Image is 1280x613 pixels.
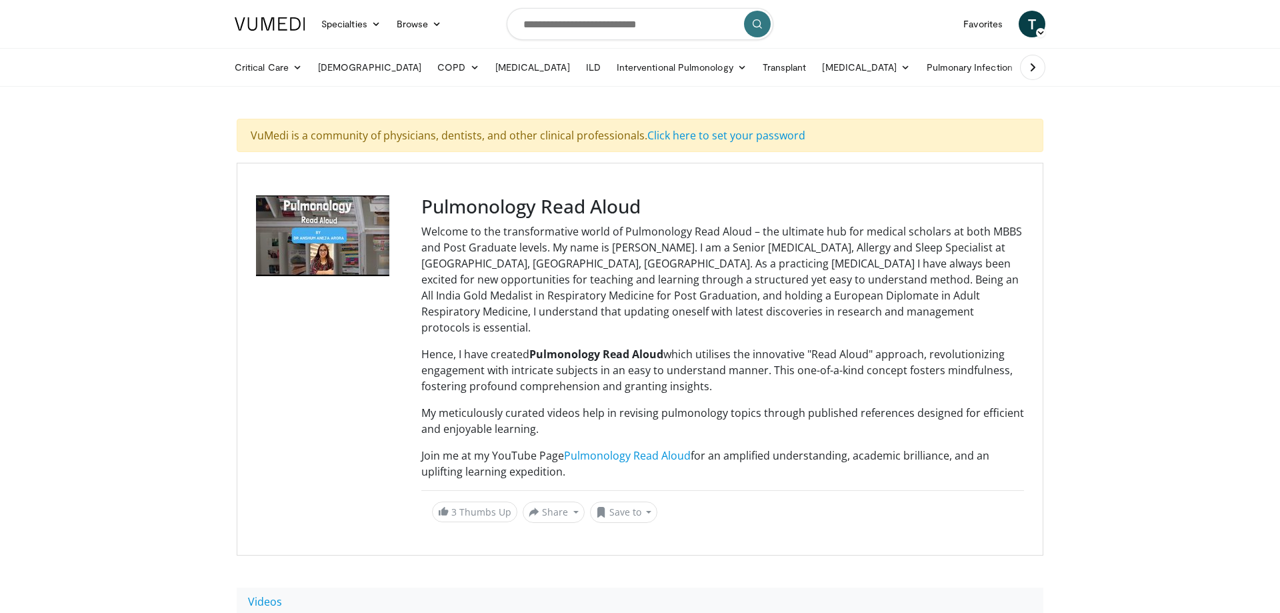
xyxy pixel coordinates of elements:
[432,502,517,522] a: 3 Thumbs Up
[451,506,457,518] span: 3
[507,8,773,40] input: Search topics, interventions
[529,347,663,362] strong: Pulmonology Read Aloud
[609,54,755,81] a: Interventional Pulmonology
[590,502,658,523] button: Save to
[429,54,487,81] a: COPD
[389,11,450,37] a: Browse
[310,54,429,81] a: [DEMOGRAPHIC_DATA]
[237,119,1043,152] div: VuMedi is a community of physicians, dentists, and other clinical professionals.
[814,54,918,81] a: [MEDICAL_DATA]
[421,346,1024,394] p: Hence, I have created which utilises the innovative "Read Aloud" approach, revolutionizing engage...
[578,54,609,81] a: ILD
[313,11,389,37] a: Specialties
[421,223,1024,336] p: Welcome to the transformative world of Pulmonology Read Aloud – the ultimate hub for medical scho...
[421,405,1024,437] p: My meticulously curated videos help in revising pulmonology topics through published references d...
[235,17,305,31] img: VuMedi Logo
[755,54,815,81] a: Transplant
[1019,11,1045,37] a: T
[421,195,1024,218] h3: Pulmonology Read Aloud
[647,128,805,143] a: Click here to set your password
[919,54,1034,81] a: Pulmonary Infection
[955,11,1011,37] a: Favorites
[523,502,585,523] button: Share
[487,54,578,81] a: [MEDICAL_DATA]
[227,54,310,81] a: Critical Care
[421,448,1024,480] p: Join me at my YouTube Page for an amplified understanding, academic brilliance, and an uplifting ...
[564,448,691,463] a: Pulmonology Read Aloud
